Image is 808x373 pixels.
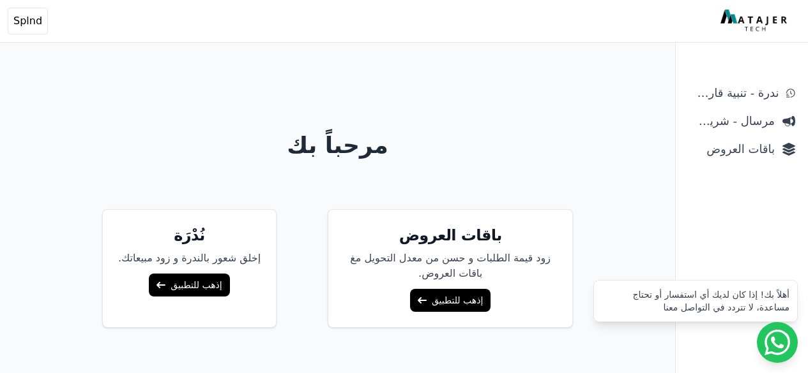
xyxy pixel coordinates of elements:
h5: نُدْرَة [118,225,261,245]
span: باقات العروض [689,140,775,158]
a: إذهب للتطبيق [149,274,229,296]
button: Splnd [8,8,48,34]
p: إخلق شعور بالندرة و زود مبيعاتك. [118,251,261,266]
img: MatajerTech Logo [720,10,790,33]
h5: باقات العروض [344,225,557,245]
a: إذهب للتطبيق [410,289,491,312]
span: ندرة - تنبية قارب علي النفاذ [689,84,779,102]
div: أهلاً بك! إذا كان لديك أي استفسار أو تحتاج مساعدة، لا تتردد في التواصل معنا [602,288,789,314]
p: زود قيمة الطلبات و حسن من معدل التحويل مغ باقات العروض. [344,251,557,281]
span: مرسال - شريط دعاية [689,112,775,130]
span: Splnd [13,13,42,29]
h1: مرحباً بك [11,133,665,158]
